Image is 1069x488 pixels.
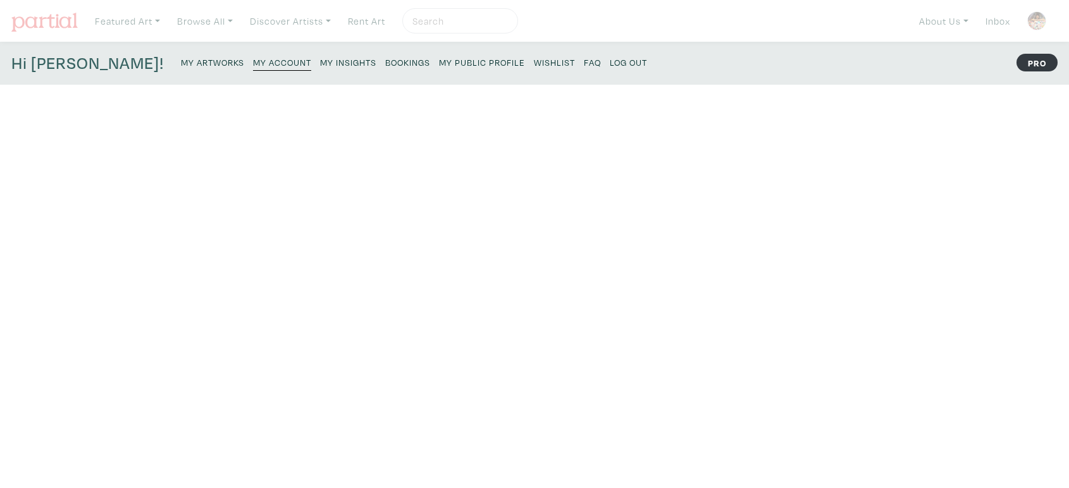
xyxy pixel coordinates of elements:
a: Discover Artists [244,8,337,34]
a: My Artworks [181,53,244,70]
a: My Insights [320,53,376,70]
a: Rent Art [342,8,391,34]
a: Featured Art [89,8,166,34]
a: My Public Profile [439,53,525,70]
small: My Artworks [181,56,244,68]
small: Log Out [610,56,647,68]
a: FAQ [584,53,601,70]
small: My Account [253,56,311,68]
a: About Us [913,8,974,34]
a: Wishlist [534,53,575,70]
a: My Account [253,53,311,71]
small: My Public Profile [439,56,525,68]
small: My Insights [320,56,376,68]
a: Browse All [171,8,238,34]
a: Log Out [610,53,647,70]
a: Inbox [980,8,1016,34]
small: FAQ [584,56,601,68]
h4: Hi [PERSON_NAME]! [11,53,164,73]
strong: PRO [1016,54,1058,71]
small: Bookings [385,56,430,68]
a: Bookings [385,53,430,70]
small: Wishlist [534,56,575,68]
input: Search [411,13,506,29]
img: phpThumb.php [1027,11,1046,30]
